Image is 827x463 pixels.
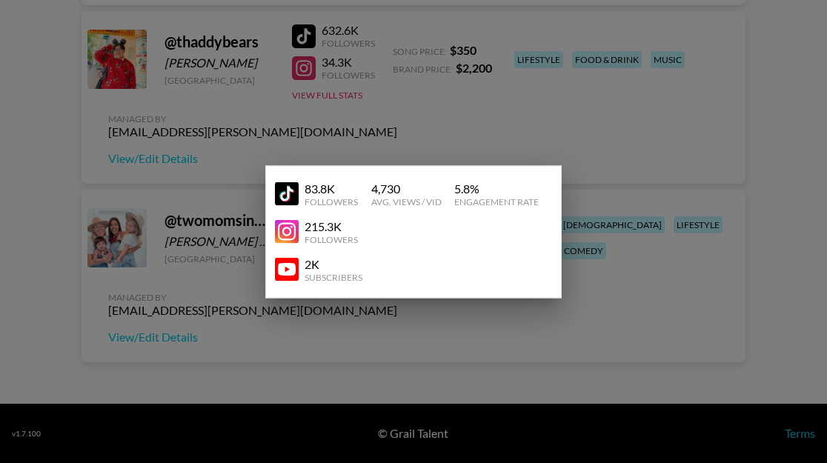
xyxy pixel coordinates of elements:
[275,182,299,206] img: YouTube
[275,220,299,244] img: YouTube
[305,219,358,233] div: 215.3K
[305,256,362,271] div: 2K
[371,196,442,207] div: Avg. Views / Vid
[305,181,358,196] div: 83.8K
[305,196,358,207] div: Followers
[305,233,358,244] div: Followers
[371,181,442,196] div: 4,730
[454,181,539,196] div: 5.8 %
[454,196,539,207] div: Engagement Rate
[305,271,362,282] div: Subscribers
[275,258,299,282] img: YouTube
